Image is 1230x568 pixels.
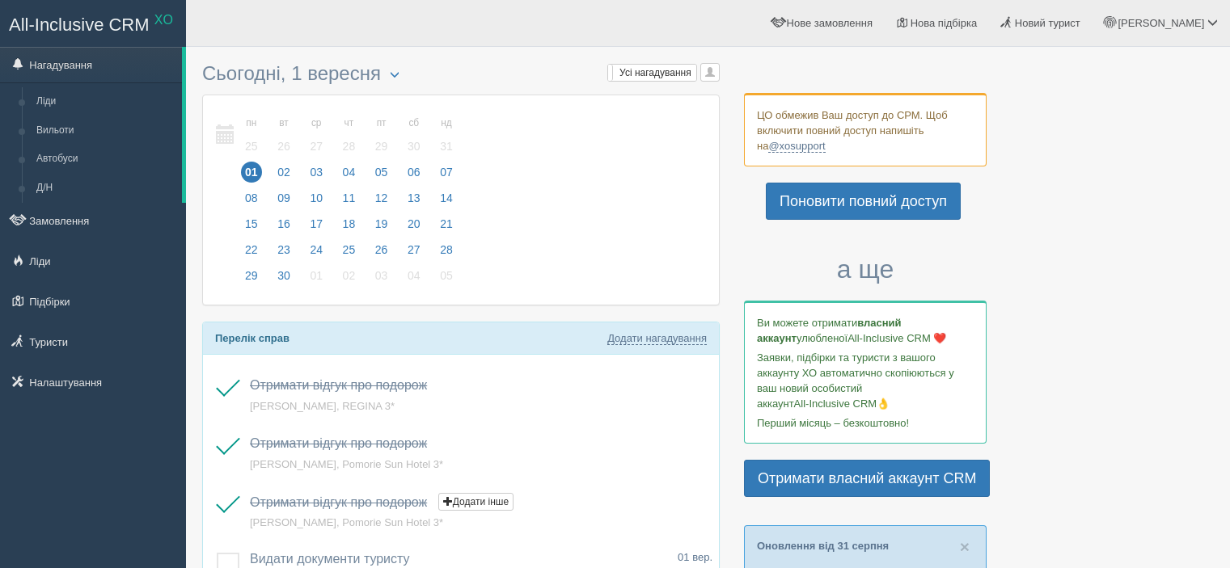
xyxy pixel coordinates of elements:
[250,516,443,528] span: [PERSON_NAME], Pomorie Sun Hotel 3*
[306,239,327,260] span: 24
[241,213,262,234] span: 15
[404,136,425,157] span: 30
[241,265,262,286] span: 29
[787,17,873,29] span: Нове замовлення
[744,255,987,284] h3: а ще
[404,265,425,286] span: 04
[268,189,299,215] a: 09
[339,265,360,286] span: 02
[744,93,987,166] div: ЦО обмежив Ваш доступ до СРМ. Щоб включити повний доступ напишіть на
[301,241,332,267] a: 24
[241,136,262,157] span: 25
[29,145,182,174] a: Автобуси
[436,162,457,183] span: 07
[371,187,392,208] span: 12
[366,267,397,292] a: 03
[404,239,425,260] span: 27
[768,140,825,153] a: @xosupport
[273,265,294,286] span: 30
[202,63,720,86] h3: Сьогодні, 1 вересня
[404,116,425,130] small: сб
[250,458,443,470] a: [PERSON_NAME], Pomorie Sun Hotel 3*
[339,187,360,208] span: 11
[306,213,327,234] span: 17
[794,398,890,410] span: All-Inclusive CRM👌
[241,239,262,260] span: 22
[268,241,299,267] a: 23
[250,495,427,509] span: Отримати відгук про подорож
[334,241,365,267] a: 25
[241,187,262,208] span: 08
[399,189,429,215] a: 13
[404,213,425,234] span: 20
[431,163,458,189] a: 07
[236,189,267,215] a: 08
[9,15,150,35] span: All-Inclusive CRM
[334,267,365,292] a: 02
[436,187,457,208] span: 14
[371,136,392,157] span: 29
[273,162,294,183] span: 02
[236,107,267,163] a: пн 25
[399,107,429,163] a: сб 30
[306,187,327,208] span: 10
[301,267,332,292] a: 01
[29,87,182,116] a: Ліди
[399,267,429,292] a: 04
[757,350,974,411] p: Заявки, підбірки та туристи з вашого аккаунту ХО автоматично скопіюються у ваш новий особистий ак...
[1015,17,1080,29] span: Новий турист
[250,436,427,450] a: Отримати відгук про подорож
[268,267,299,292] a: 30
[404,162,425,183] span: 06
[301,215,332,241] a: 17
[619,67,691,78] span: Усі нагадування
[29,116,182,145] a: Вильоти
[215,332,290,344] b: Перелік справ
[371,213,392,234] span: 19
[273,187,294,208] span: 09
[757,540,889,552] a: Оновлення від 31 серпня
[757,317,902,344] b: власний аккаунт
[371,265,392,286] span: 03
[241,116,262,130] small: пн
[366,163,397,189] a: 05
[339,213,360,234] span: 18
[911,17,978,29] span: Нова підбірка
[744,460,990,497] a: Отримати власний аккаунт CRM
[29,174,182,203] a: Д/Н
[301,163,332,189] a: 03
[250,552,410,566] a: Видати документи туристу
[306,265,327,286] span: 01
[273,136,294,157] span: 26
[404,187,425,208] span: 13
[339,136,360,157] span: 28
[847,332,946,344] span: All-Inclusive CRM ❤️
[250,378,427,392] a: Отримати відгук про подорож
[431,189,458,215] a: 14
[306,116,327,130] small: ср
[273,213,294,234] span: 16
[339,116,360,130] small: чт
[436,136,457,157] span: 31
[431,215,458,241] a: 21
[399,241,429,267] a: 27
[268,215,299,241] a: 16
[241,162,262,183] span: 01
[250,400,395,412] a: [PERSON_NAME], REGINA 3*
[301,107,332,163] a: ср 27
[236,241,267,267] a: 22
[273,116,294,130] small: вт
[366,107,397,163] a: пт 29
[236,267,267,292] a: 29
[306,162,327,183] span: 03
[334,163,365,189] a: 04
[399,215,429,241] a: 20
[154,13,173,27] sup: XO
[334,107,365,163] a: чт 28
[371,162,392,183] span: 05
[371,116,392,130] small: пт
[268,107,299,163] a: вт 26
[438,493,514,511] button: Додати інше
